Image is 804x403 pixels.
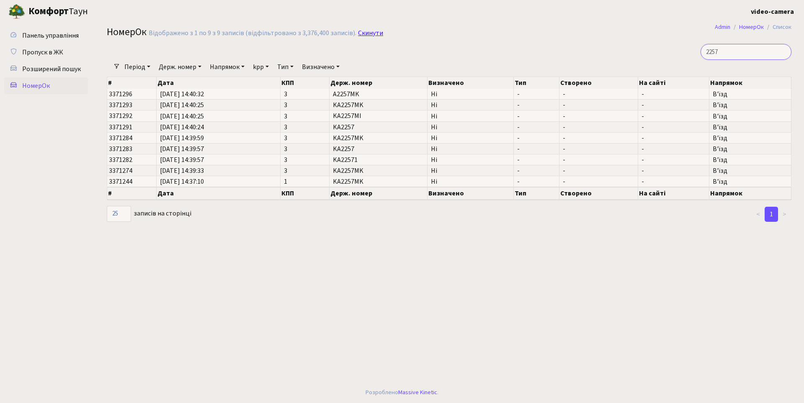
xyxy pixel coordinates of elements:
[517,113,556,120] span: -
[284,178,326,185] span: 1
[160,113,277,120] span: [DATE] 14:40:25
[713,146,788,152] span: В'їзд
[22,31,79,40] span: Панель управління
[517,91,556,98] span: -
[284,91,326,98] span: 3
[109,112,132,121] span: 3371292
[157,77,281,89] th: Дата
[28,5,88,19] span: Таун
[638,77,709,89] th: На сайті
[109,166,132,175] span: 3371274
[155,60,205,74] a: Держ. номер
[428,77,514,89] th: Визначено
[765,207,778,222] a: 1
[517,167,556,174] span: -
[431,178,510,185] span: Ні
[22,81,50,90] span: НомерОк
[739,23,764,31] a: НомерОк
[8,3,25,20] img: logo.png
[642,157,706,163] span: -
[160,167,277,174] span: [DATE] 14:39:33
[4,77,88,94] a: НомерОк
[563,113,634,120] span: -
[751,7,794,17] a: video-camera
[713,167,788,174] span: В'їзд
[160,178,277,185] span: [DATE] 14:37:10
[713,113,788,120] span: В'їзд
[107,206,191,222] label: записів на сторінці
[517,157,556,163] span: -
[431,113,510,120] span: Ні
[514,187,559,200] th: Тип
[642,102,706,108] span: -
[109,90,132,99] span: 3371296
[330,77,428,89] th: Держ. номер
[333,90,359,99] span: A2257MK
[333,155,358,164] span: KA22571
[702,18,804,36] nav: breadcrumb
[563,178,634,185] span: -
[642,91,706,98] span: -
[105,5,126,18] button: Переключити навігацію
[333,177,363,186] span: KA2257MK
[109,144,132,154] span: 3371283
[333,112,361,121] span: KA2257MI
[160,91,277,98] span: [DATE] 14:40:32
[709,77,792,89] th: Напрямок
[431,124,510,131] span: Ні
[642,135,706,141] span: -
[109,155,132,164] span: 3371282
[333,133,363,143] span: KA2257MK
[284,146,326,152] span: 3
[4,61,88,77] a: Розширений пошук
[713,124,788,131] span: В'їзд
[431,146,510,152] span: Ні
[563,157,634,163] span: -
[638,187,709,200] th: На сайті
[109,123,132,132] span: 3371291
[284,157,326,163] span: 3
[107,187,157,200] th: #
[563,135,634,141] span: -
[642,146,706,152] span: -
[4,44,88,61] a: Пропуск в ЖК
[281,187,330,200] th: КПП
[764,23,791,32] li: Список
[206,60,248,74] a: Напрямок
[559,187,638,200] th: Створено
[642,124,706,131] span: -
[431,135,510,141] span: Ні
[333,100,363,110] span: KA2257MK
[109,177,132,186] span: 3371244
[284,113,326,120] span: 3
[333,144,354,154] span: KA2257
[713,102,788,108] span: В'їзд
[274,60,297,74] a: Тип
[713,157,788,163] span: В'їзд
[517,102,556,108] span: -
[160,124,277,131] span: [DATE] 14:40:24
[358,29,383,37] a: Скинути
[157,187,281,200] th: Дата
[121,60,154,74] a: Період
[701,44,791,60] input: Пошук...
[713,91,788,98] span: В'їзд
[563,102,634,108] span: -
[299,60,343,74] a: Визначено
[4,27,88,44] a: Панель управління
[149,29,356,37] div: Відображено з 1 по 9 з 9 записів (відфільтровано з 3,376,400 записів).
[642,113,706,120] span: -
[517,178,556,185] span: -
[751,7,794,16] b: video-camera
[22,48,63,57] span: Пропуск в ЖК
[284,102,326,108] span: 3
[517,135,556,141] span: -
[333,166,363,175] span: KA2257MK
[160,102,277,108] span: [DATE] 14:40:25
[563,146,634,152] span: -
[517,146,556,152] span: -
[330,187,428,200] th: Держ. номер
[284,135,326,141] span: 3
[431,157,510,163] span: Ні
[431,102,510,108] span: Ні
